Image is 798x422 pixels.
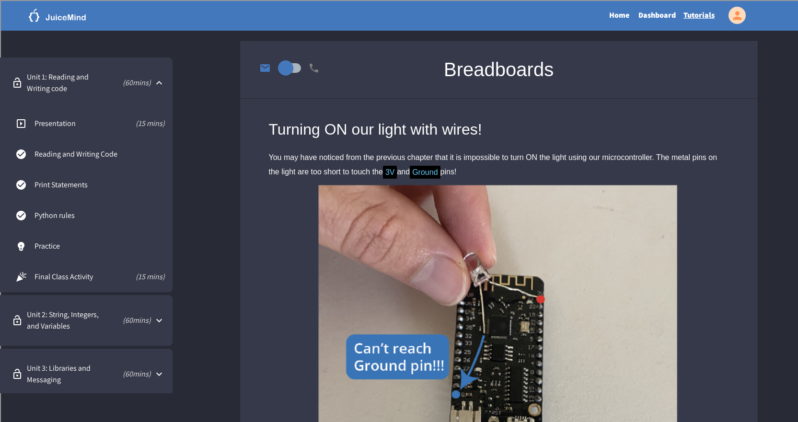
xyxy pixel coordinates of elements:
span: Python rules [35,210,165,221]
span: Unit 3: Libraries and Messaging [27,363,99,386]
span: Unit 2: String, Integers, and Variables [27,309,104,332]
div: My Account [718,4,748,26]
button: comment [8,311,27,330]
p: ( 60 mins) [105,77,151,89]
span: Unit 1: Reading and Writing code [27,71,100,94]
button: comment [8,73,27,92]
span: Practice [35,240,165,252]
button: comment [8,365,27,384]
span: (15 mins) [115,271,165,283]
span: Print Statements [35,179,165,191]
p: ( 60 mins) [108,315,151,326]
p: ( 60 mins) [104,368,151,380]
span: Presentation [35,118,106,129]
span: Reading and Writing Code [35,148,165,160]
span: Final Class Activity [35,271,115,283]
span: (15 mins) [106,118,165,129]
